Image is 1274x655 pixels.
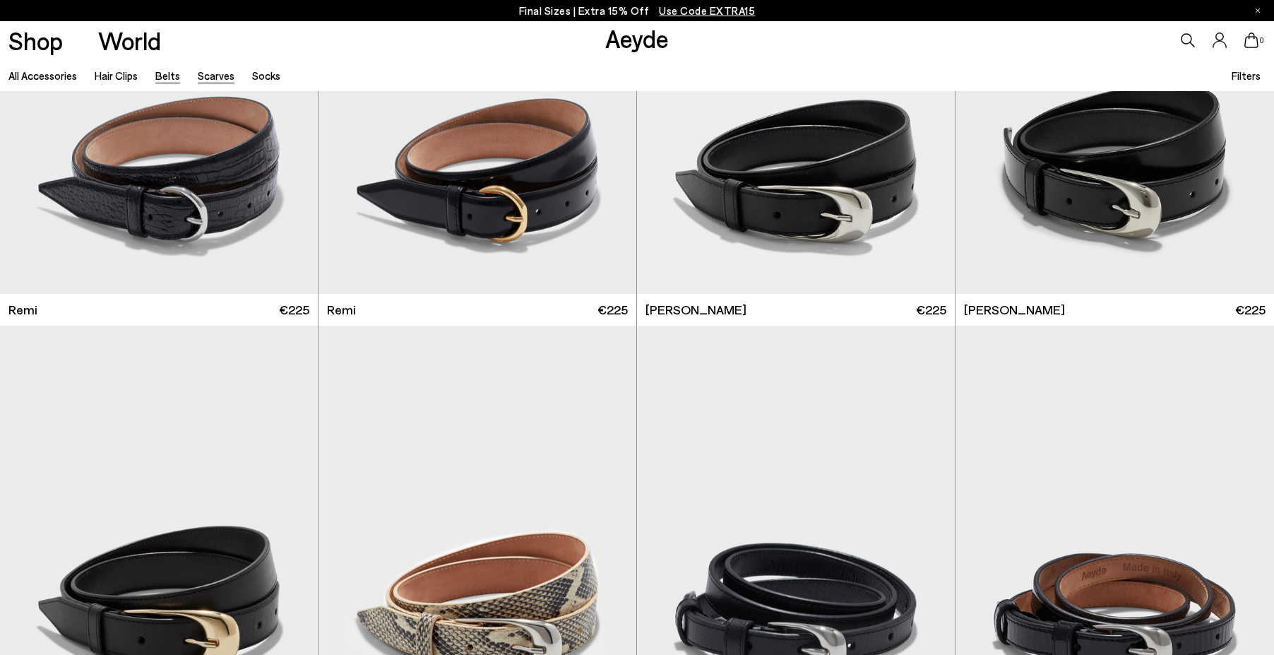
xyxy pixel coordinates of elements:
[198,69,234,82] a: Scarves
[327,301,356,319] span: Remi
[8,69,77,82] a: All accessories
[605,23,669,53] a: Aeyde
[8,301,37,319] span: Remi
[95,69,138,82] a: Hair Clips
[645,301,746,319] span: [PERSON_NAME]
[916,301,946,319] span: €225
[964,301,1065,319] span: [PERSON_NAME]
[1258,37,1266,45] span: 0
[1235,301,1266,319] span: €225
[155,69,180,82] a: Belts
[637,294,955,326] a: [PERSON_NAME] €225
[659,4,755,17] span: Navigate to /collections/ss25-final-sizes
[318,294,636,326] a: Remi €225
[1244,33,1258,48] a: 0
[955,294,1274,326] a: [PERSON_NAME] €225
[98,28,161,53] a: World
[1232,69,1261,82] span: Filters
[279,301,309,319] span: €225
[252,69,280,82] a: Socks
[8,28,63,53] a: Shop
[519,2,756,20] p: Final Sizes | Extra 15% Off
[597,301,628,319] span: €225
